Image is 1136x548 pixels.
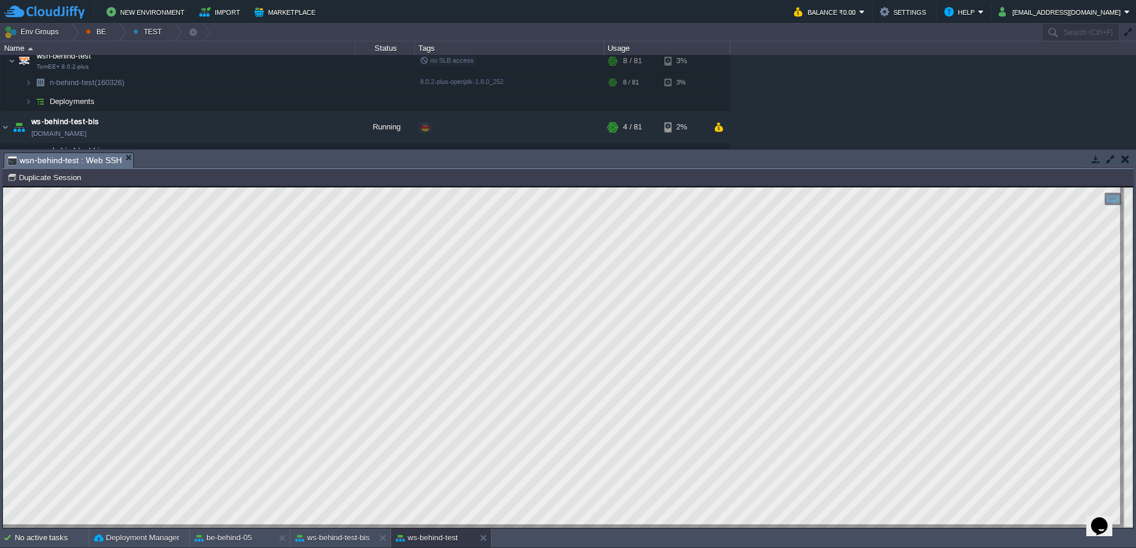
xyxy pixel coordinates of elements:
[420,57,474,64] span: no SLB access
[35,51,93,60] a: wsn-behind-testTomEE+ 8.0.2-plus
[1,111,10,143] img: AMDAwAAAACH5BAEAAAAALAAAAAABAAEAAAICRAEAOw==
[35,146,105,155] a: wsn-behind-test-bis
[199,5,244,19] button: Import
[8,49,15,73] img: AMDAwAAAACH5BAEAAAAALAAAAAABAAEAAAICRAEAOw==
[254,5,319,19] button: Marketplace
[664,111,703,143] div: 2%
[31,128,86,140] a: [DOMAIN_NAME]
[25,92,32,111] img: AMDAwAAAACH5BAEAAAAALAAAAAABAAEAAAICRAEAOw==
[623,144,642,167] div: 4 / 81
[623,49,642,73] div: 8 / 81
[15,528,89,547] div: No active tasks
[664,49,703,73] div: 3%
[396,532,458,544] button: ws-behind-test
[4,24,63,40] button: Env Groups
[32,73,49,92] img: AMDAwAAAACH5BAEAAAAALAAAAAABAAEAAAICRAEAOw==
[16,49,33,73] img: AMDAwAAAACH5BAEAAAAALAAAAAABAAEAAAICRAEAOw==
[880,5,930,19] button: Settings
[35,145,105,155] span: wsn-behind-test-bis
[664,73,703,92] div: 3%
[8,153,122,168] span: wsn-behind-test : Web SSH
[195,532,252,544] button: be-behind-05
[794,5,859,19] button: Balance ₹0.00
[31,116,99,128] a: ws-behind-test-bis
[605,41,730,55] div: Usage
[944,5,978,19] button: Help
[106,5,188,19] button: New Environment
[1086,501,1124,536] iframe: chat widget
[49,96,96,106] a: Deployments
[623,111,642,143] div: 4 / 81
[37,63,89,70] span: TomEE+ 8.0.2-plus
[35,51,93,61] span: wsn-behind-test
[95,78,124,87] span: (160326)
[4,5,85,20] img: CloudJiffy
[7,172,85,183] button: Duplicate Session
[623,73,639,92] div: 8 / 81
[356,41,414,55] div: Status
[49,77,126,87] a: n-behind-test(160326)
[25,73,32,92] img: AMDAwAAAACH5BAEAAAAALAAAAAABAAEAAAICRAEAOw==
[415,41,603,55] div: Tags
[8,144,15,167] img: AMDAwAAAACH5BAEAAAAALAAAAAABAAEAAAICRAEAOw==
[28,47,33,50] img: AMDAwAAAACH5BAEAAAAALAAAAAABAAEAAAICRAEAOw==
[86,24,110,40] button: BE
[133,24,166,40] button: TEST
[94,532,179,544] button: Deployment Manager
[49,77,126,87] span: n-behind-test
[664,144,703,167] div: 2%
[420,78,504,85] span: 8.0.2-plus-openjdk-1.8.0_252
[295,532,370,544] button: ws-behind-test-bis
[1,41,355,55] div: Name
[32,92,49,111] img: AMDAwAAAACH5BAEAAAAALAAAAAABAAEAAAICRAEAOw==
[356,111,415,143] div: Running
[11,111,27,143] img: AMDAwAAAACH5BAEAAAAALAAAAAABAAEAAAICRAEAOw==
[16,144,33,167] img: AMDAwAAAACH5BAEAAAAALAAAAAABAAEAAAICRAEAOw==
[999,5,1124,19] button: [EMAIL_ADDRESS][DOMAIN_NAME]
